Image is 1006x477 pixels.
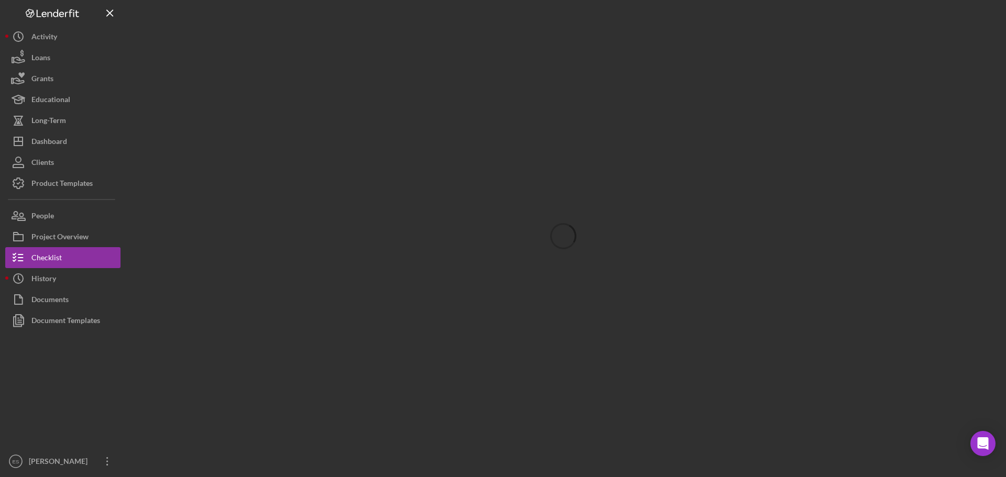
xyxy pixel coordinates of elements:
button: Educational [5,89,121,110]
button: Loans [5,47,121,68]
div: Long-Term [31,110,66,134]
div: [PERSON_NAME] [26,451,94,474]
div: History [31,268,56,292]
button: Documents [5,289,121,310]
div: Educational [31,89,70,113]
button: Grants [5,68,121,89]
div: Documents [31,289,69,313]
div: Loans [31,47,50,71]
div: Product Templates [31,173,93,196]
div: Activity [31,26,57,50]
div: Dashboard [31,131,67,154]
div: Document Templates [31,310,100,334]
text: ES [13,459,19,464]
button: Activity [5,26,121,47]
button: Dashboard [5,131,121,152]
button: People [5,205,121,226]
button: ES[PERSON_NAME] [5,451,121,472]
button: Project Overview [5,226,121,247]
button: Clients [5,152,121,173]
div: Project Overview [31,226,89,250]
button: Checklist [5,247,121,268]
button: Long-Term [5,110,121,131]
div: Open Intercom Messenger [970,431,996,456]
div: Clients [31,152,54,175]
button: History [5,268,121,289]
div: Grants [31,68,53,92]
div: People [31,205,54,229]
button: Document Templates [5,310,121,331]
button: Product Templates [5,173,121,194]
div: Checklist [31,247,62,271]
